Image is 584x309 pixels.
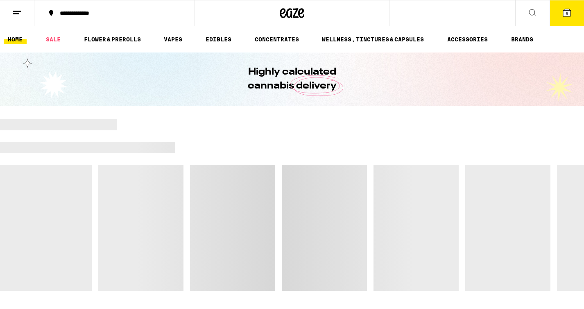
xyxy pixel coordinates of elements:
button: 6 [550,0,584,26]
span: 6 [566,11,568,16]
h1: Highly calculated cannabis delivery [224,65,360,93]
a: WELLNESS, TINCTURES & CAPSULES [318,34,428,44]
a: FLOWER & PREROLLS [80,34,145,44]
a: SALE [42,34,65,44]
a: VAPES [160,34,186,44]
a: EDIBLES [201,34,235,44]
a: HOME [4,34,27,44]
a: BRANDS [507,34,537,44]
a: ACCESSORIES [443,34,492,44]
a: CONCENTRATES [251,34,303,44]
